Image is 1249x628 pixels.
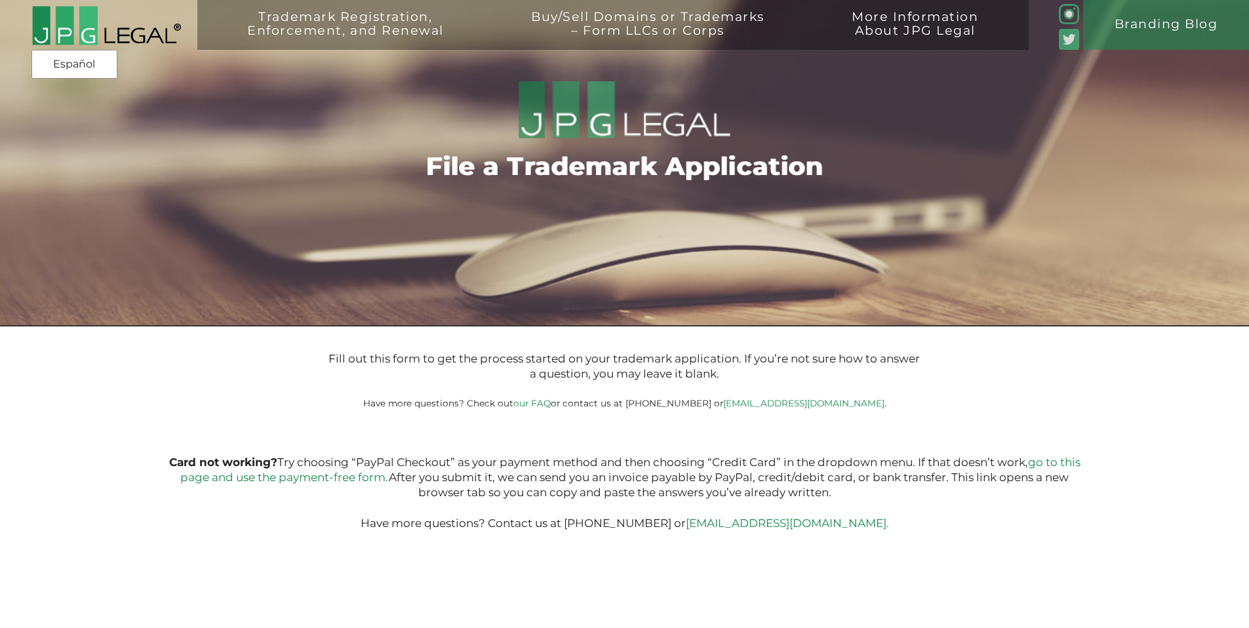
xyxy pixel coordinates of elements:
[35,52,113,76] a: Español
[180,456,1080,484] a: go to this page and use the payment-free form.
[325,351,924,382] p: Fill out this form to get the process started on your trademark application. If you’re not sure h...
[31,5,182,46] img: 2016-logo-black-letters-3-r.png
[169,456,277,469] b: Card not working?
[686,517,889,530] a: [EMAIL_ADDRESS][DOMAIN_NAME].
[210,10,481,60] a: Trademark Registration,Enforcement, and Renewal
[363,398,886,408] small: Have more questions? Check out or contact us at [PHONE_NUMBER] or .
[513,398,551,408] a: our FAQ
[1059,4,1080,25] img: glyph-logo_May2016-green3-90.png
[814,10,1016,60] a: More InformationAbout JPG Legal
[723,398,884,408] a: [EMAIL_ADDRESS][DOMAIN_NAME]
[1059,29,1080,50] img: Twitter_Social_Icon_Rounded_Square_Color-mid-green3-90.png
[494,10,802,60] a: Buy/Sell Domains or Trademarks– Form LLCs or Corps
[163,455,1087,531] p: Try choosing “PayPal Checkout” as your payment method and then choosing “Credit Card” in the drop...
